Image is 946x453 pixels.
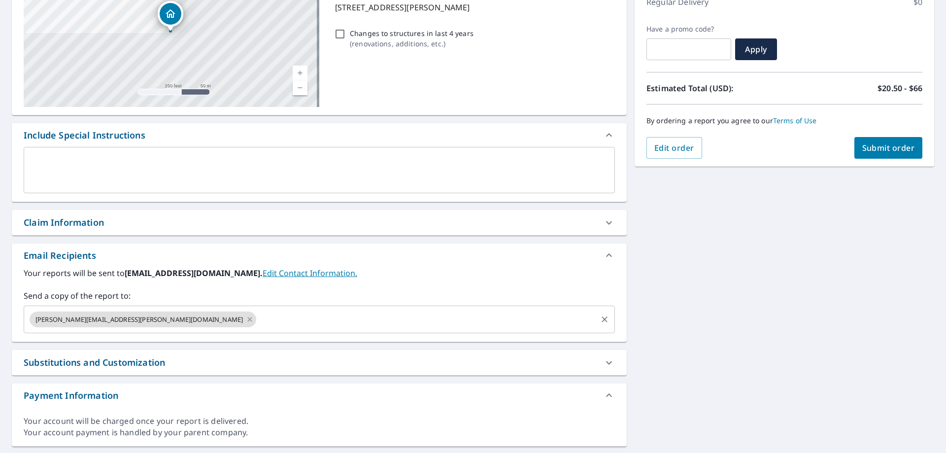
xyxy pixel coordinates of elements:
[12,244,627,267] div: Email Recipients
[854,137,923,159] button: Submit order
[158,1,183,32] div: Dropped pin, building 1, Residential property, 559 Countess Dr West Henrietta, NY 14586
[30,312,256,327] div: [PERSON_NAME][EMAIL_ADDRESS][PERSON_NAME][DOMAIN_NAME]
[24,290,615,302] label: Send a copy of the report to:
[646,137,702,159] button: Edit order
[878,82,922,94] p: $20.50 - $66
[335,1,611,13] p: [STREET_ADDRESS][PERSON_NAME]
[24,267,615,279] label: Your reports will be sent to
[598,313,611,326] button: Clear
[293,66,307,80] a: Current Level 17, Zoom In
[263,268,357,279] a: EditContactInfo
[125,268,263,279] b: [EMAIL_ADDRESS][DOMAIN_NAME].
[773,116,817,125] a: Terms of Use
[654,142,694,153] span: Edit order
[24,427,615,438] div: Your account payment is handled by your parent company.
[24,216,104,229] div: Claim Information
[646,116,922,125] p: By ordering a report you agree to our
[735,38,777,60] button: Apply
[862,142,915,153] span: Submit order
[24,129,145,142] div: Include Special Instructions
[646,82,784,94] p: Estimated Total (USD):
[293,80,307,95] a: Current Level 17, Zoom Out
[24,356,165,369] div: Substitutions and Customization
[12,383,627,407] div: Payment Information
[350,38,473,49] p: ( renovations, additions, etc. )
[350,28,473,38] p: Changes to structures in last 4 years
[24,389,118,402] div: Payment Information
[743,44,769,55] span: Apply
[12,350,627,375] div: Substitutions and Customization
[24,416,615,427] div: Your account will be charged once your report is delivered.
[24,249,96,262] div: Email Recipients
[646,25,731,34] label: Have a promo code?
[12,123,627,147] div: Include Special Instructions
[30,315,249,324] span: [PERSON_NAME][EMAIL_ADDRESS][PERSON_NAME][DOMAIN_NAME]
[12,210,627,235] div: Claim Information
